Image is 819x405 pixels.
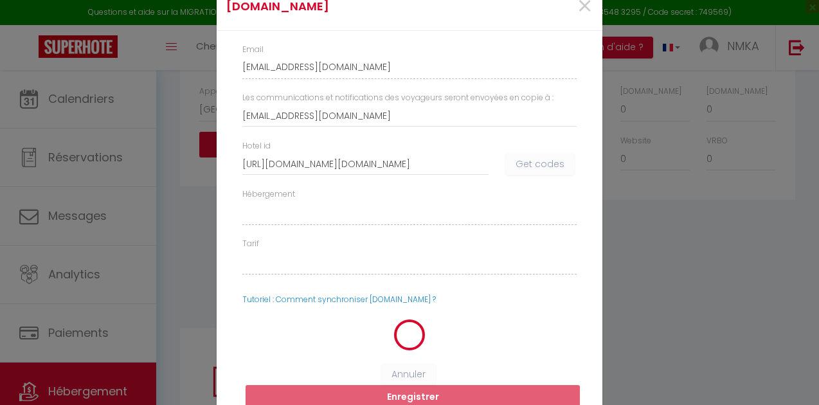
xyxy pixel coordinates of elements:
label: Email [242,44,264,56]
label: Hébergement [242,188,295,201]
label: Tarif [242,238,259,250]
label: Les communications et notifications des voyageurs seront envoyées en copie à : [242,92,553,104]
button: Annuler [382,364,435,386]
button: Get codes [506,154,574,175]
a: Tutoriel : Comment synchroniser [DOMAIN_NAME] ? [242,294,436,305]
label: Hotel id [242,140,271,152]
